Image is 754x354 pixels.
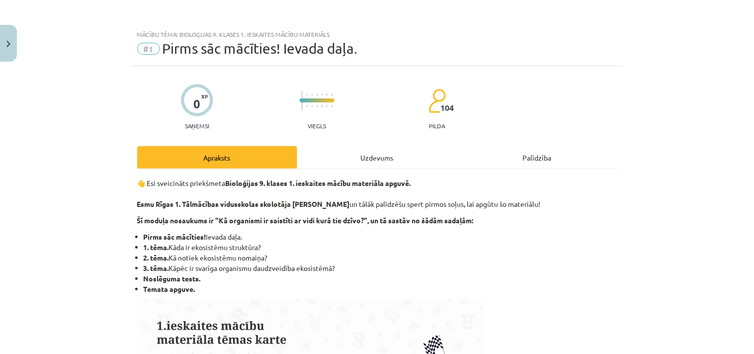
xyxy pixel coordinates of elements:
b: Šī moduļa nosaukums ir "Kā organismi ir saistīti ar vidi kurā tie dzīvo?", un tā sastāv no šādām ... [137,216,474,225]
img: icon-close-lesson-0947bae3869378f0d4975bcd49f059093ad1ed9edebbc8119c70593378902aed.svg [6,41,10,47]
img: students-c634bb4e5e11cddfef0936a35e636f08e4e9abd3cc4e673bd6f9a4125e45ecb1.svg [428,88,446,113]
img: icon-short-line-57e1e144782c952c97e751825c79c345078a6d821885a25fce030b3d8c18986b.svg [322,105,323,107]
strong: 3. tēma. [144,264,169,272]
img: icon-short-line-57e1e144782c952c97e751825c79c345078a6d821885a25fce030b3d8c18986b.svg [307,105,308,107]
img: icon-short-line-57e1e144782c952c97e751825c79c345078a6d821885a25fce030b3d8c18986b.svg [312,93,313,96]
span: 104 [441,103,454,112]
img: icon-short-line-57e1e144782c952c97e751825c79c345078a6d821885a25fce030b3d8c18986b.svg [307,93,308,96]
div: Mācību tēma: Bioloģijas 9. klases 1. ieskaites mācību materiāls [137,31,617,38]
img: icon-short-line-57e1e144782c952c97e751825c79c345078a6d821885a25fce030b3d8c18986b.svg [312,105,313,107]
p: Viegls [308,122,326,129]
strong: Temata apguve. [144,284,195,293]
div: Apraksts [137,146,297,169]
div: Palīdzība [457,146,617,169]
strong: Bioloģijas 9. klases 1. ieskaites mācību materiāla apguvē. Esmu Rīgas 1. Tālmācības vidusskolas s... [137,178,411,208]
img: icon-short-line-57e1e144782c952c97e751825c79c345078a6d821885a25fce030b3d8c18986b.svg [332,93,333,96]
img: icon-short-line-57e1e144782c952c97e751825c79c345078a6d821885a25fce030b3d8c18986b.svg [317,105,318,107]
li: Ievada daļa. [144,232,617,242]
img: icon-short-line-57e1e144782c952c97e751825c79c345078a6d821885a25fce030b3d8c18986b.svg [317,93,318,96]
p: 👋 Esi sveicināts priekšmeta un tālāk palīdzēšu spert pirmos soļus, lai apgūtu šo materiālu! [137,178,617,209]
div: 0 [193,97,200,111]
li: Kāpēc ir svarīga organismu daudzveidība ekosistēmā? [144,263,617,273]
img: icon-short-line-57e1e144782c952c97e751825c79c345078a6d821885a25fce030b3d8c18986b.svg [327,93,328,96]
li: Kāda ir ekosistēmu struktūra? [144,242,617,253]
img: icon-short-line-57e1e144782c952c97e751825c79c345078a6d821885a25fce030b3d8c18986b.svg [322,93,323,96]
strong: 2. tēma. [144,253,169,262]
div: Uzdevums [297,146,457,169]
span: Pirms sāc mācīties! Ievada daļa. [163,40,358,57]
p: pilda [429,122,445,129]
img: icon-long-line-d9ea69661e0d244f92f715978eff75569469978d946b2353a9bb055b3ed8787d.svg [302,91,303,110]
strong: Pirms sāc mācīties! [144,232,206,241]
span: XP [201,93,208,99]
p: Saņemsi [181,122,213,129]
img: icon-short-line-57e1e144782c952c97e751825c79c345078a6d821885a25fce030b3d8c18986b.svg [327,105,328,107]
span: #1 [137,43,160,55]
li: Kā notiek ekosistēmu nomaiņa? [144,253,617,263]
img: icon-short-line-57e1e144782c952c97e751825c79c345078a6d821885a25fce030b3d8c18986b.svg [332,105,333,107]
strong: Noslēguma tests. [144,274,201,283]
strong: 1. tēma. [144,243,169,252]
